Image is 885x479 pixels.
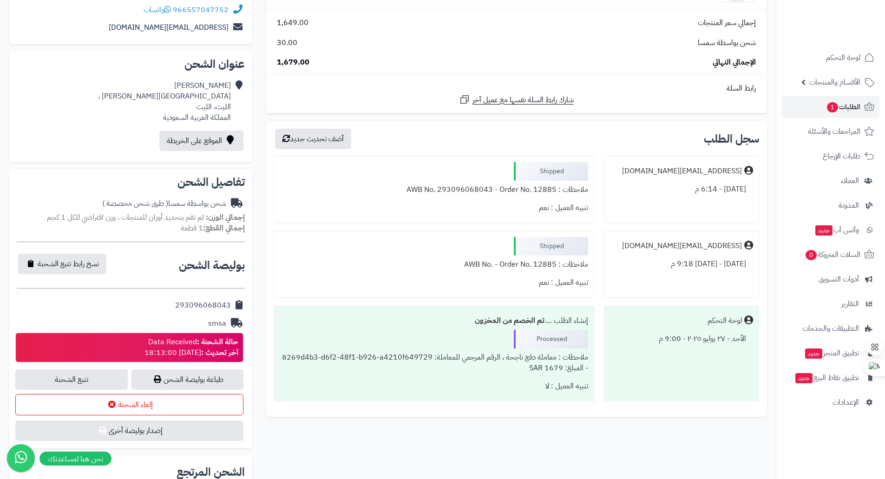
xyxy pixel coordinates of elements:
[206,212,245,223] strong: إجمالي الوزن:
[131,369,244,390] a: طباعة بوليصة الشحن
[622,241,742,251] div: [EMAIL_ADDRESS][DOMAIN_NAME]
[827,102,838,112] span: 1
[102,198,168,209] span: ( طرق شحن مخصصة )
[280,348,588,377] div: ملاحظات : معاملة دفع ناجحة ، الرقم المرجعي للمعاملة: 8269d4b3-d6f2-48f1-b926-a4210f649729 - المبل...
[102,198,226,209] div: شحن بواسطة سمسا
[795,373,813,383] span: جديد
[782,46,879,69] a: لوحة التحكم
[610,180,753,198] div: [DATE] - 6:14 م
[704,133,759,144] h3: سجل الطلب
[805,348,822,359] span: جديد
[782,293,879,315] a: التقارير
[177,466,245,478] h2: الشحن المرتجع
[782,243,879,266] a: السلات المتروكة0
[782,317,879,340] a: التطبيقات والخدمات
[280,274,588,292] div: تنبيه العميل : نعم
[38,258,99,269] span: نسخ رابط تتبع الشحنة
[826,100,860,113] span: الطلبات
[280,377,588,395] div: تنبيه العميل : لا
[823,150,860,163] span: طلبات الإرجاع
[201,347,238,358] strong: آخر تحديث :
[47,212,204,223] span: لم تقم بتحديد أوزان للمنتجات ، وزن افتراضي للكل 1 كجم
[804,347,859,360] span: تطبيق المتجر
[610,330,753,348] div: الأحد - ٢٧ يوليو ٢٠٢٥ - 9:00 م
[809,76,860,89] span: الأقسام والمنتجات
[277,57,309,68] span: 1,679.00
[833,396,859,409] span: الإعدادات
[15,369,128,390] a: تتبع الشحنة
[782,96,879,118] a: الطلبات1
[782,367,879,389] a: تطبيق نقاط البيعجديد
[203,223,245,234] strong: إجمالي القطع:
[782,145,879,167] a: طلبات الإرجاع
[459,94,574,105] a: شارك رابط السلة نفسها مع عميل آخر
[698,38,756,48] span: شحن بواسطة سمسا
[280,181,588,199] div: ملاحظات : AWB No. 293096068043 - Order No. 12885
[280,199,588,217] div: تنبيه العميل : نعم
[98,80,231,123] div: [PERSON_NAME] [GEOGRAPHIC_DATA][PERSON_NAME] ، الليث، الليث المملكة العربية السعودية
[815,225,833,236] span: جديد
[270,83,763,94] div: رابط السلة
[18,254,106,274] button: نسخ رابط تتبع الشحنة
[782,268,879,290] a: أدوات التسويق
[277,18,308,28] span: 1,649.00
[782,391,879,413] a: الإعدادات
[839,199,859,212] span: المدونة
[841,297,859,310] span: التقارير
[280,256,588,274] div: ملاحظات : AWB No. - Order No. 12885
[782,170,879,192] a: العملاء
[806,250,817,260] span: 0
[17,59,245,70] h2: عنوان الشحن
[144,4,171,15] a: واتساب
[17,177,245,188] h2: تفاصيل الشحن
[782,342,879,364] a: تطبيق المتجرجديد
[472,95,574,105] span: شارك رابط السلة نفسها مع عميل آخر
[144,337,238,358] div: Data Received [DATE] 18:13:00
[277,38,297,48] span: 30.00
[15,420,243,441] button: إصدار بوليصة أخرى
[109,22,229,33] a: [EMAIL_ADDRESS][DOMAIN_NAME]
[280,312,588,330] div: إنشاء الطلب ....
[197,336,238,348] strong: حالة الشحنة :
[782,120,879,143] a: المراجعات والأسئلة
[708,315,742,326] div: لوحة التحكم
[802,322,859,335] span: التطبيقات والخدمات
[841,174,859,187] span: العملاء
[808,125,860,138] span: المراجعات والأسئلة
[275,129,351,149] button: أضف تحديث جديد
[208,318,226,329] div: smsa
[173,4,229,15] a: 966557047752
[622,166,742,177] div: [EMAIL_ADDRESS][DOMAIN_NAME]
[826,51,860,64] span: لوحة التحكم
[782,219,879,241] a: وآتس آبجديد
[814,223,859,236] span: وآتس آب
[15,394,243,415] button: إلغاء الشحنة
[179,260,245,271] h2: بوليصة الشحن
[475,315,544,326] b: تم الخصم من المخزون
[514,162,588,181] div: Shipped
[782,194,879,217] a: المدونة
[181,223,245,234] small: 1 قطعة
[159,131,243,151] a: الموقع على الخريطة
[514,237,588,256] div: Shipped
[805,248,860,261] span: السلات المتروكة
[514,330,588,348] div: Processed
[610,255,753,273] div: [DATE] - [DATE] 9:18 م
[698,18,756,28] span: إجمالي سعر المنتجات
[819,273,859,286] span: أدوات التسويق
[794,371,859,384] span: تطبيق نقاط البيع
[175,300,231,311] div: 293096068043
[713,57,756,68] span: الإجمالي النهائي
